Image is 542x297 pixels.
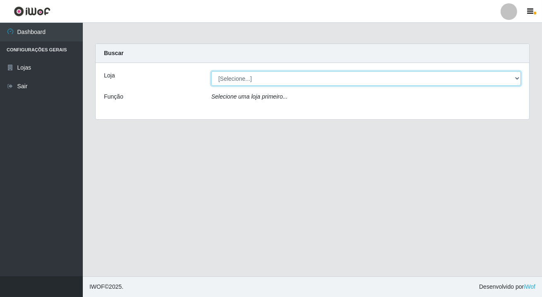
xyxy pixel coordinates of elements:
[104,71,115,80] label: Loja
[14,6,51,17] img: CoreUI Logo
[104,50,123,56] strong: Buscar
[104,92,123,101] label: Função
[479,283,535,291] span: Desenvolvido por
[89,283,123,291] span: © 2025 .
[211,93,287,100] i: Selecione uma loja primeiro...
[89,283,105,290] span: IWOF
[524,283,535,290] a: iWof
